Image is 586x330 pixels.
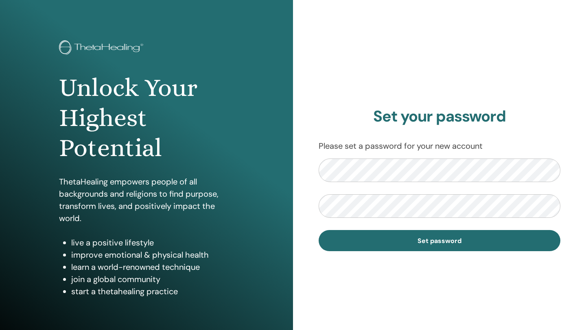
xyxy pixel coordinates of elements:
[319,230,560,251] button: Set password
[71,249,234,261] li: improve emotional & physical health
[59,176,234,224] p: ThetaHealing empowers people of all backgrounds and religions to find purpose, transform lives, a...
[71,273,234,285] li: join a global community
[71,261,234,273] li: learn a world-renowned technique
[319,140,560,152] p: Please set a password for your new account
[71,285,234,297] li: start a thetahealing practice
[319,107,560,126] h2: Set your password
[418,237,461,245] span: Set password
[71,237,234,249] li: live a positive lifestyle
[59,73,234,163] h1: Unlock Your Highest Potential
